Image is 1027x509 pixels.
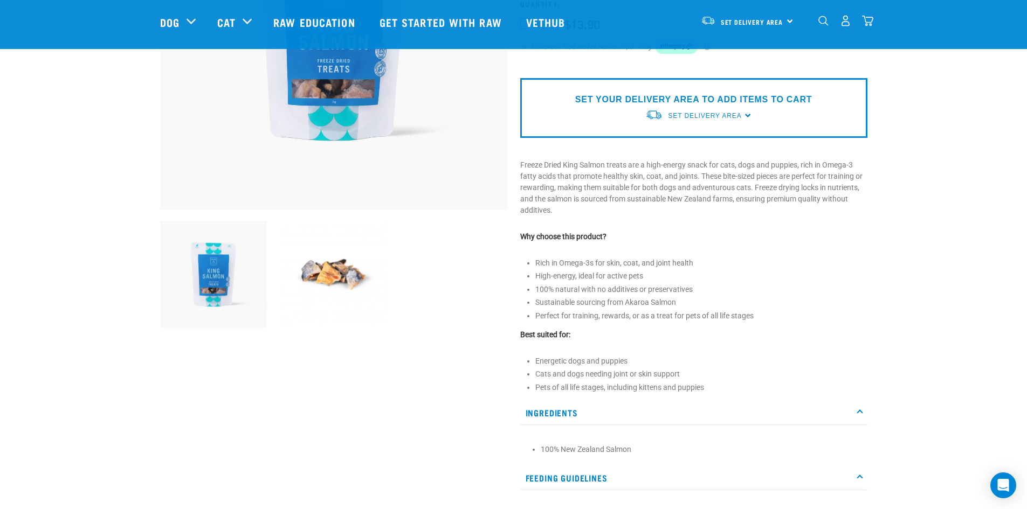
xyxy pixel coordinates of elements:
[520,466,867,490] p: Feeding Guidelines
[721,20,783,24] span: Set Delivery Area
[535,270,867,282] li: High-energy, ideal for active pets
[701,16,715,25] img: van-moving.png
[990,472,1016,498] div: Open Intercom Messenger
[645,109,663,121] img: van-moving.png
[535,310,867,322] li: Perfect for training, rewards, or as a treat for pets of all life stages
[535,355,867,367] li: Energetic dogs and puppies
[280,221,387,328] img: King Salmon 8539
[520,232,606,241] strong: Why choose this product?
[862,15,873,26] img: home-icon@2x.png
[520,401,867,425] p: Ingredients
[520,159,867,216] p: Freeze Dried King Salmon treats are a high-energy snack for cats, dogs and puppies, rich in Omega...
[369,1,515,44] a: Get started with Raw
[535,284,867,295] li: 100% natural with no additives or preservatives
[541,444,862,455] li: 100% New Zealand Salmon
[515,1,579,44] a: Vethub
[160,14,180,30] a: Dog
[535,368,867,380] li: Cats and dogs needing joint or skin support
[668,112,741,120] span: Set Delivery Area
[818,16,829,26] img: home-icon-1@2x.png
[840,15,851,26] img: user.png
[535,382,867,393] li: Pets of all life stages, including kittens and puppies
[575,93,812,106] p: SET YOUR DELIVERY AREA TO ADD ITEMS TO CART
[263,1,368,44] a: Raw Education
[160,221,267,328] img: RE Product Shoot 2023 Nov8584
[520,330,570,339] strong: Best suited for:
[217,14,236,30] a: Cat
[535,257,867,269] li: Rich in Omega-3s for skin, coat, and joint health
[535,297,867,308] li: Sustainable sourcing from Akaroa Salmon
